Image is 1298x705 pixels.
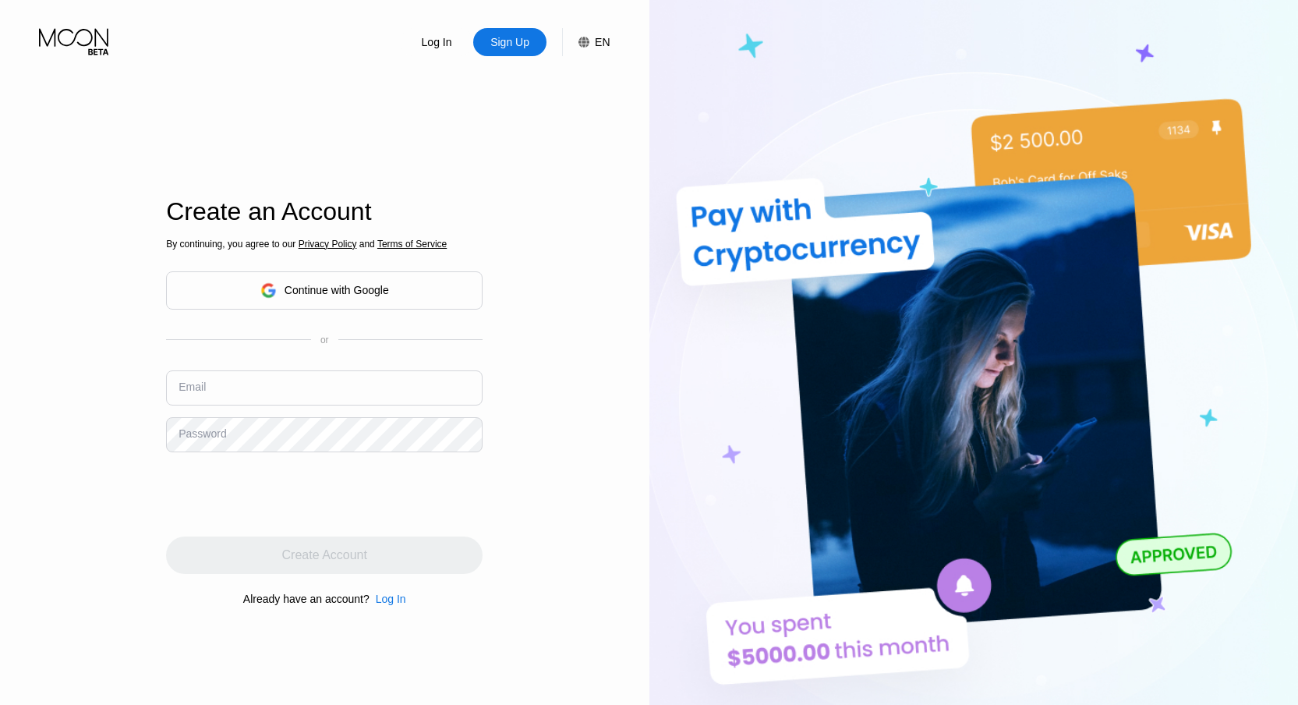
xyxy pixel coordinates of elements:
[377,239,447,250] span: Terms of Service
[356,239,377,250] span: and
[376,593,406,605] div: Log In
[166,464,403,525] iframe: reCAPTCHA
[243,593,370,605] div: Already have an account?
[473,28,546,56] div: Sign Up
[562,28,610,56] div: EN
[299,239,357,250] span: Privacy Policy
[285,284,389,296] div: Continue with Google
[166,239,483,250] div: By continuing, you agree to our
[320,335,329,345] div: or
[420,34,454,50] div: Log In
[179,381,206,393] div: Email
[400,28,473,56] div: Log In
[489,34,531,50] div: Sign Up
[370,593,406,605] div: Log In
[166,271,483,310] div: Continue with Google
[595,36,610,48] div: EN
[166,197,483,226] div: Create an Account
[179,427,226,440] div: Password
